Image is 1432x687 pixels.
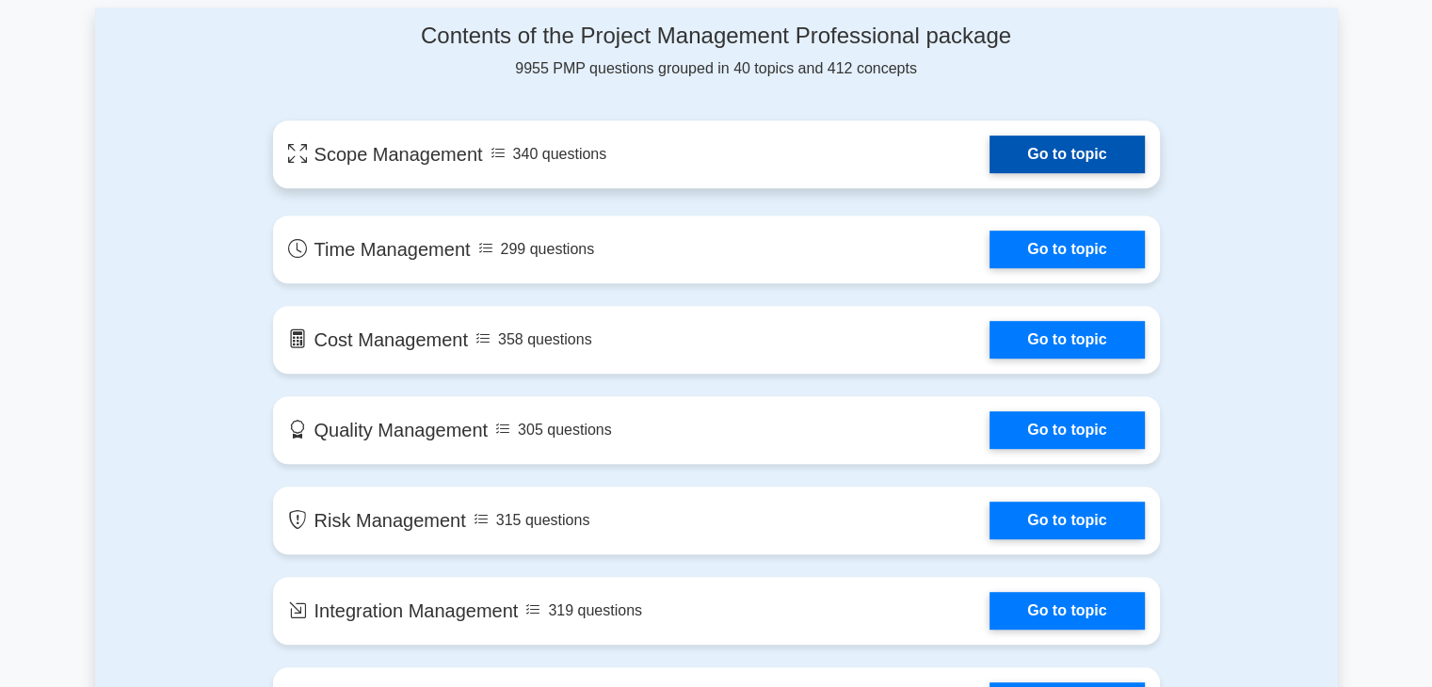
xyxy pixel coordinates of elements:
[990,502,1144,539] a: Go to topic
[990,411,1144,449] a: Go to topic
[990,136,1144,173] a: Go to topic
[990,321,1144,359] a: Go to topic
[990,231,1144,268] a: Go to topic
[990,592,1144,630] a: Go to topic
[273,23,1160,50] h4: Contents of the Project Management Professional package
[273,23,1160,80] div: 9955 PMP questions grouped in 40 topics and 412 concepts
